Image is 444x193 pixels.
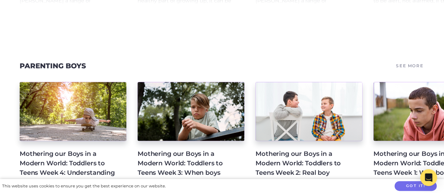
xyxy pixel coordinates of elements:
button: Got it! [395,181,437,191]
h4: Mothering our Boys in a Modern World: Toddlers to Teens Week 2: Real boy communication Live Q&A [256,149,351,187]
h4: Mothering our Boys in a Modern World: Toddlers to Teens Week 3: When boys muck up Live Q&A [138,149,233,187]
div: Open Intercom Messenger [420,169,437,186]
a: See More [395,61,424,71]
a: Parenting Boys [20,62,86,70]
h4: Mothering our Boys in a Modern World: Toddlers to Teens Week 4: Understanding boy play Live Q&A [20,149,115,187]
div: This website uses cookies to ensure you get the best experience on our website. [2,182,166,190]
